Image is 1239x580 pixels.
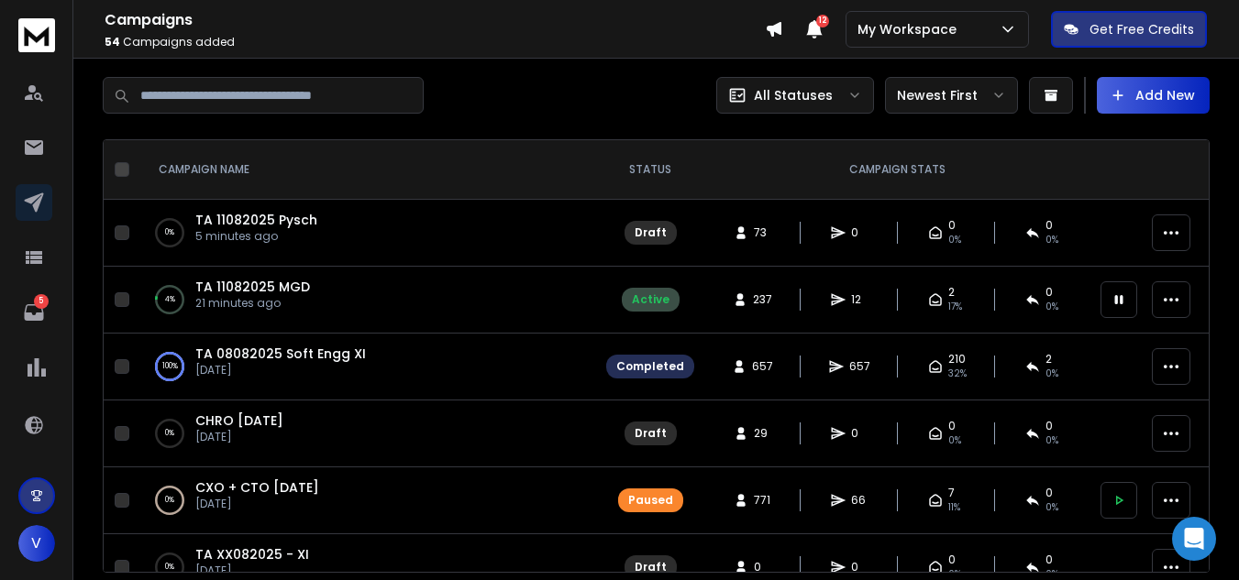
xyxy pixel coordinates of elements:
p: 5 minutes ago [195,229,317,244]
button: Add New [1097,77,1210,114]
a: TA 11082025 MGD [195,278,310,296]
p: My Workspace [857,20,964,38]
span: 0 [1045,285,1053,300]
p: 0 % [165,491,174,509]
span: 2 [1045,352,1052,367]
p: Campaigns added [105,35,765,49]
button: Get Free Credits [1051,11,1207,48]
p: [DATE] [195,363,366,378]
span: 0 % [1045,300,1058,314]
span: 0 [948,419,956,433]
p: Get Free Credits [1090,20,1194,38]
p: 21 minutes ago [195,296,310,311]
p: [DATE] [195,564,309,578]
span: 237 [753,292,772,307]
a: TA XX082025 - XI [195,545,309,564]
button: V [18,525,55,562]
th: CAMPAIGN NAME [137,140,595,200]
span: 0 [1045,553,1053,567]
div: Draft [635,426,667,441]
span: 12 [816,15,829,27]
td: 0%TA 11082025 Pysch5 minutes ago [137,200,595,267]
span: 0 % [1045,500,1058,515]
td: 0%CHRO [DATE][DATE] [137,400,595,467]
div: Completed [616,359,684,374]
span: 0 % [1045,367,1058,381]
p: [DATE] [195,497,319,511]
span: 771 [754,493,772,508]
td: 4%TA 11082025 MGD21 minutes ago [137,267,595,334]
span: 0% [1045,233,1058,247]
span: 657 [752,359,773,374]
p: 100 % [162,357,178,376]
span: 0 [948,218,956,233]
p: 0 % [165,558,174,576]
span: 66 [851,493,869,508]
h1: Campaigns [105,9,765,31]
span: 0 [754,560,772,575]
a: TA 08082025 Soft Engg XI [195,345,366,363]
p: 5 [34,294,49,309]
span: 7 [948,486,955,500]
th: STATUS [595,140,705,200]
th: CAMPAIGN STATS [705,140,1090,200]
div: Active [632,292,669,307]
img: logo [18,18,55,52]
span: 0 [1045,218,1053,233]
span: 73 [754,225,772,240]
div: Draft [635,225,667,240]
span: 0% [948,233,961,247]
span: 0% [1045,433,1058,448]
span: 0 [948,553,956,567]
span: 17 % [948,300,962,314]
p: All Statuses [754,86,833,104]
p: 0 % [165,224,174,242]
td: 100%TA 08082025 Soft Engg XI[DATE] [137,334,595,400]
span: 0 [851,426,869,441]
span: 210 [948,352,966,367]
a: CXO + CTO [DATE] [195,478,319,497]
span: 12 [851,292,869,307]
span: 0 [1045,419,1053,433]
div: Paused [628,493,673,508]
span: 11 % [948,500,960,515]
span: 0 [1045,486,1053,500]
span: 2 [948,285,955,300]
span: 0 [851,225,869,240]
p: 4 % [165,290,175,309]
div: Open Intercom Messenger [1172,517,1216,561]
span: 0 [851,560,869,575]
button: Newest First [885,77,1018,114]
span: 54 [105,34,120,49]
a: 5 [16,294,52,331]
p: 0 % [165,424,174,443]
p: [DATE] [195,430,283,444]
a: TA 11082025 Pysch [195,211,317,229]
td: 0%CXO + CTO [DATE][DATE] [137,467,595,534]
a: CHRO [DATE] [195,411,283,430]
div: Draft [635,560,667,575]
span: 0% [948,433,961,448]
span: 657 [849,359,870,374]
span: 32 % [948,367,967,381]
span: 29 [754,426,772,441]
